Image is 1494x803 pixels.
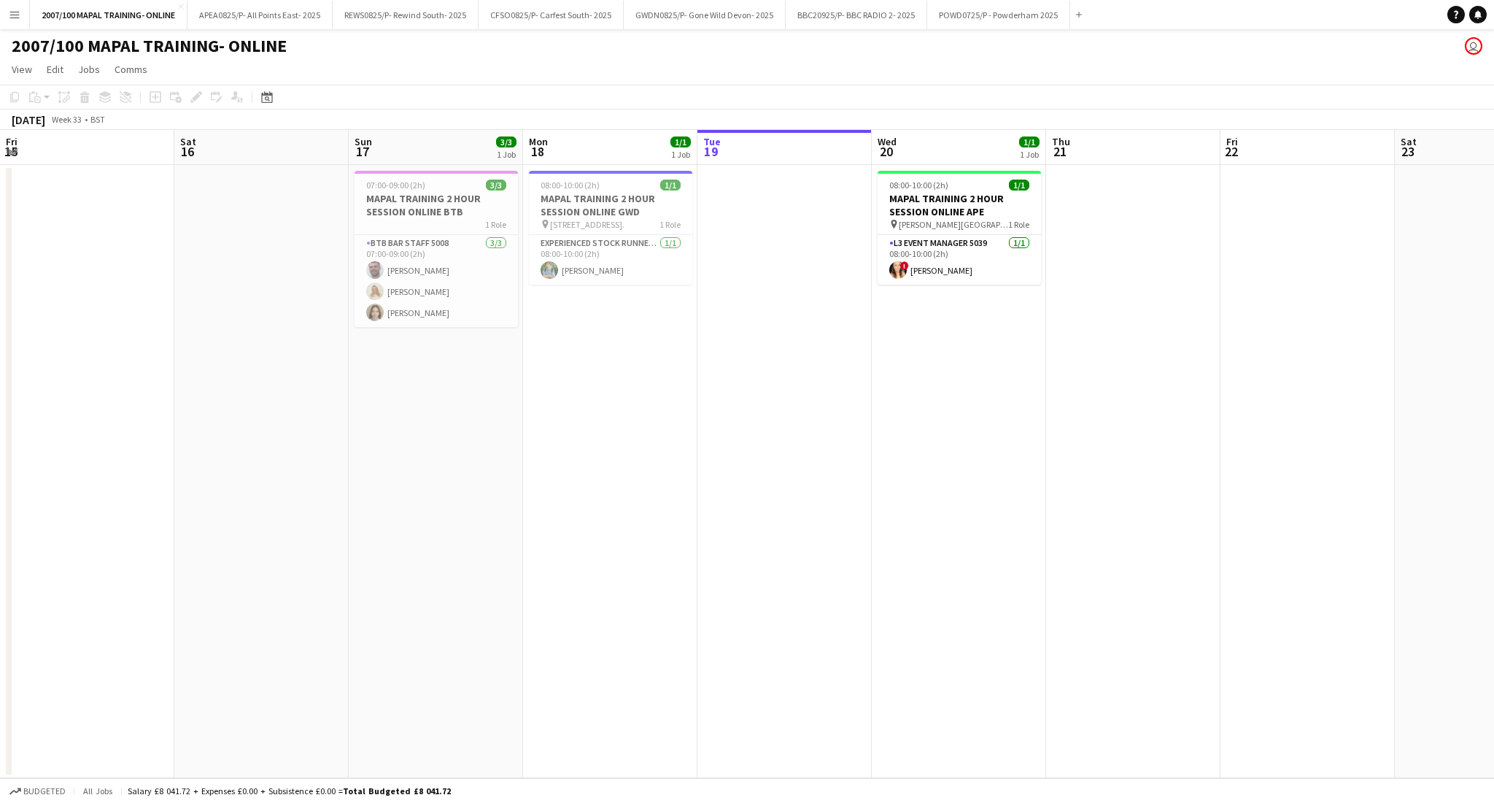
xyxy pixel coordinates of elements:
[527,143,548,160] span: 18
[529,135,548,148] span: Mon
[659,219,681,230] span: 1 Role
[670,137,691,147] span: 1/1
[352,143,372,160] span: 17
[899,219,1008,230] span: [PERSON_NAME][GEOGRAPHIC_DATA]
[878,171,1041,285] app-job-card: 08:00-10:00 (2h)1/1MAPAL TRAINING 2 HOUR SESSION ONLINE APE [PERSON_NAME][GEOGRAPHIC_DATA]1 RoleL...
[1465,37,1482,55] app-user-avatar: Grace Shorten
[1050,143,1070,160] span: 21
[355,235,518,327] app-card-role: BTB Bar Staff 50083/307:00-09:00 (2h)[PERSON_NAME][PERSON_NAME][PERSON_NAME]
[1398,143,1417,160] span: 23
[529,171,692,285] app-job-card: 08:00-10:00 (2h)1/1MAPAL TRAINING 2 HOUR SESSION ONLINE GWD [STREET_ADDRESS].1 RoleExperienced St...
[624,1,786,29] button: GWDN0825/P- Gone Wild Devon- 2025
[703,135,721,148] span: Tue
[366,180,425,191] span: 07:00-09:00 (2h)
[90,114,105,125] div: BST
[47,63,63,76] span: Edit
[496,137,516,147] span: 3/3
[1052,135,1070,148] span: Thu
[180,135,196,148] span: Sat
[1226,135,1238,148] span: Fri
[48,114,85,125] span: Week 33
[1224,143,1238,160] span: 22
[927,1,1070,29] button: POWD0725/P - Powderham 2025
[355,135,372,148] span: Sun
[78,63,100,76] span: Jobs
[875,143,897,160] span: 20
[1401,135,1417,148] span: Sat
[786,1,927,29] button: BBC20925/P- BBC RADIO 2- 2025
[6,60,38,79] a: View
[343,785,451,796] span: Total Budgeted £8 041.72
[550,219,624,230] span: [STREET_ADDRESS].
[30,1,187,29] button: 2007/100 MAPAL TRAINING- ONLINE
[72,60,106,79] a: Jobs
[115,63,147,76] span: Comms
[878,192,1041,218] h3: MAPAL TRAINING 2 HOUR SESSION ONLINE APE
[23,786,66,796] span: Budgeted
[1009,180,1029,191] span: 1/1
[1019,137,1040,147] span: 1/1
[541,180,600,191] span: 08:00-10:00 (2h)
[529,235,692,285] app-card-role: Experienced Stock Runner 50121/108:00-10:00 (2h)[PERSON_NAME]
[878,235,1041,285] app-card-role: L3 Event Manager 50391/108:00-10:00 (2h)![PERSON_NAME]
[12,63,32,76] span: View
[7,783,68,799] button: Budgeted
[529,192,692,218] h3: MAPAL TRAINING 2 HOUR SESSION ONLINE GWD
[479,1,624,29] button: CFSO0825/P- Carfest South- 2025
[701,143,721,160] span: 19
[486,180,506,191] span: 3/3
[671,149,690,160] div: 1 Job
[497,149,516,160] div: 1 Job
[900,261,909,270] span: !
[12,35,287,57] h1: 2007/100 MAPAL TRAINING- ONLINE
[4,143,18,160] span: 15
[485,219,506,230] span: 1 Role
[80,785,115,796] span: All jobs
[6,135,18,148] span: Fri
[355,171,518,327] app-job-card: 07:00-09:00 (2h)3/3MAPAL TRAINING 2 HOUR SESSION ONLINE BTB1 RoleBTB Bar Staff 50083/307:00-09:00...
[109,60,153,79] a: Comms
[333,1,479,29] button: REWS0825/P- Rewind South- 2025
[187,1,333,29] button: APEA0825/P- All Points East- 2025
[178,143,196,160] span: 16
[12,112,45,127] div: [DATE]
[41,60,69,79] a: Edit
[889,180,948,191] span: 08:00-10:00 (2h)
[355,192,518,218] h3: MAPAL TRAINING 2 HOUR SESSION ONLINE BTB
[660,180,681,191] span: 1/1
[1020,149,1039,160] div: 1 Job
[878,135,897,148] span: Wed
[1008,219,1029,230] span: 1 Role
[128,785,451,796] div: Salary £8 041.72 + Expenses £0.00 + Subsistence £0.00 =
